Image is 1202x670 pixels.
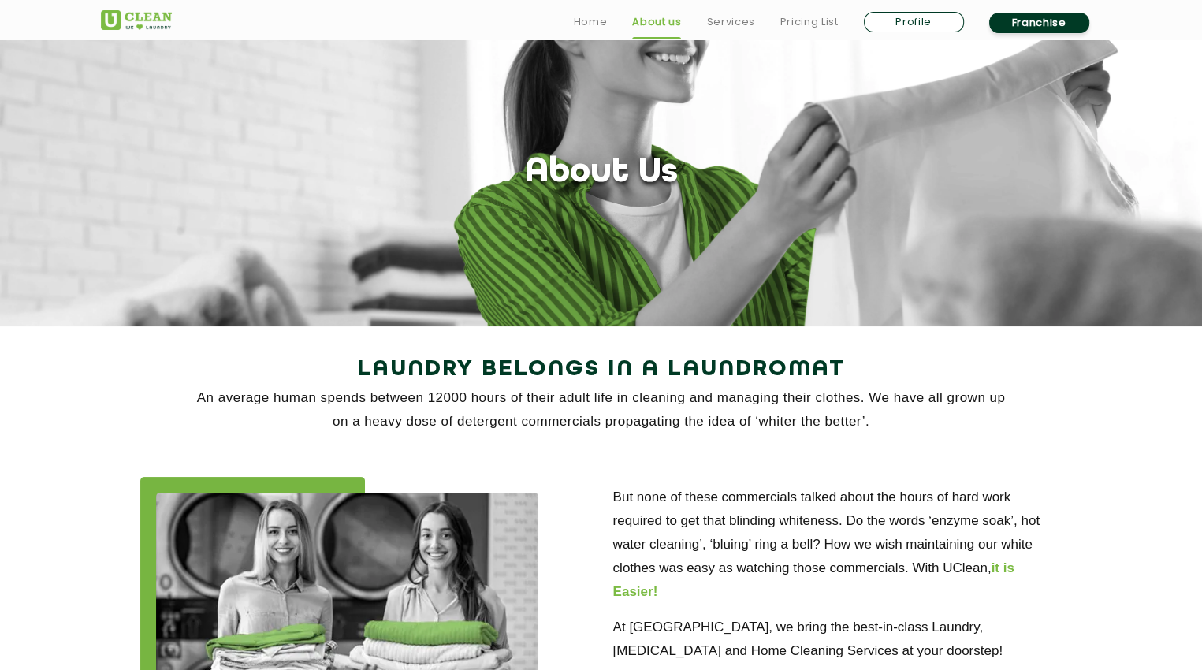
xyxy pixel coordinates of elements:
h1: About Us [525,153,678,193]
p: But none of these commercials talked about the hours of hard work required to get that blinding w... [613,486,1062,604]
img: UClean Laundry and Dry Cleaning [101,10,172,30]
p: An average human spends between 12000 hours of their adult life in cleaning and managing their cl... [101,386,1102,434]
a: Profile [864,12,964,32]
b: it is Easier! [613,560,1014,599]
a: Franchise [989,13,1089,33]
a: Services [706,13,754,32]
p: At [GEOGRAPHIC_DATA], we bring the best-in-class Laundry, [MEDICAL_DATA] and Home Cleaning Servic... [613,616,1062,663]
h2: Laundry Belongs in a Laundromat [101,351,1102,389]
a: Home [574,13,608,32]
a: About us [632,13,681,32]
a: Pricing List [780,13,839,32]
